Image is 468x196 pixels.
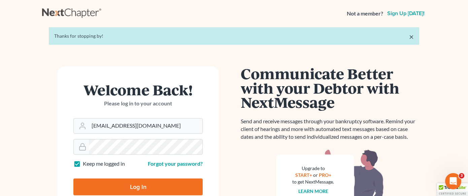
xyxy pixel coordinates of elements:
[73,100,203,107] p: Please log in to your account
[445,173,461,189] iframe: Intercom live chat
[241,66,419,109] h1: Communicate Better with your Debtor with NextMessage
[298,188,328,194] a: Learn more
[241,118,419,141] p: Send and receive messages through your bankruptcy software. Remind your client of hearings and mo...
[54,33,414,39] div: Thanks for stopping by!
[459,173,464,178] span: 3
[73,178,203,195] input: Log In
[148,160,203,167] a: Forgot your password?
[292,165,334,172] div: Upgrade to
[313,172,318,178] span: or
[292,178,334,185] div: to get NextMessage.
[319,172,331,178] a: PRO+
[73,83,203,97] h1: Welcome Back!
[295,172,312,178] a: START+
[347,10,383,18] strong: Not a member?
[386,11,426,16] a: Sign up [DATE]!
[409,33,414,41] a: ×
[437,183,468,196] div: TrustedSite Certified
[83,160,125,168] label: Keep me logged in
[89,119,202,133] input: Email Address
